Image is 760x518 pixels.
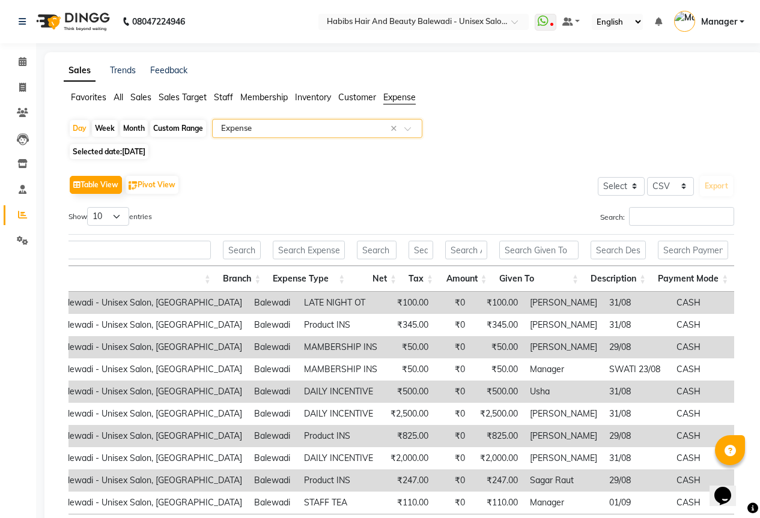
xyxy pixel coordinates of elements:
td: ₹100.00 [471,292,524,314]
div: Custom Range [150,120,206,137]
td: ₹2,500.00 [471,403,524,425]
td: ₹110.00 [383,492,434,514]
th: Description: activate to sort column ascending [585,266,652,292]
input: Search Given To [499,241,579,259]
td: ₹0 [434,314,471,336]
td: ₹50.00 [383,358,434,381]
td: ₹825.00 [471,425,524,447]
span: Manager [701,16,737,28]
td: CASH [670,425,753,447]
td: Balewadi [248,469,298,492]
td: ₹500.00 [471,381,524,403]
td: ₹2,500.00 [383,403,434,425]
td: ₹0 [434,358,471,381]
td: 01/09 [603,492,670,514]
td: CASH [670,336,753,358]
td: Balewadi [248,358,298,381]
label: Search: [600,207,734,226]
td: ₹500.00 [383,381,434,403]
td: Balewadi [248,292,298,314]
td: [PERSON_NAME] [524,314,603,336]
span: Clear all [391,122,401,135]
span: Expense [383,92,416,103]
iframe: chat widget [710,470,748,506]
a: Trends [110,65,136,76]
td: ₹2,000.00 [383,447,434,469]
td: ₹0 [434,492,471,514]
td: CASH [670,403,753,425]
th: Net: activate to sort column ascending [351,266,403,292]
td: Manager [524,492,603,514]
td: ₹0 [434,447,471,469]
button: Table View [70,176,122,194]
span: [DATE] [122,147,145,156]
th: Given To: activate to sort column ascending [493,266,585,292]
input: Search Amount [445,241,487,259]
div: Month [120,120,148,137]
span: All [114,92,123,103]
input: Search Net [357,241,397,259]
td: Product INS [298,469,383,492]
a: Feedback [150,65,187,76]
td: Product INS [298,314,383,336]
span: Membership [240,92,288,103]
td: ₹50.00 [471,358,524,381]
td: ₹247.00 [471,469,524,492]
td: Balewadi [248,425,298,447]
td: ₹0 [434,292,471,314]
button: Export [700,176,733,196]
td: ₹0 [434,425,471,447]
td: ₹0 [434,403,471,425]
div: Day [70,120,90,137]
td: ₹2,000.00 [471,447,524,469]
span: Favorites [71,92,106,103]
td: Product INS [298,425,383,447]
td: CASH [670,447,753,469]
td: ₹50.00 [471,336,524,358]
td: ₹247.00 [383,469,434,492]
img: logo [31,5,113,38]
td: Manager [524,358,603,381]
td: [PERSON_NAME] [524,336,603,358]
td: 31/08 [603,403,670,425]
td: CASH [670,292,753,314]
td: ₹0 [434,469,471,492]
td: CASH [670,469,753,492]
td: MAMBERSHIP INS [298,358,383,381]
td: Balewadi [248,447,298,469]
td: ₹100.00 [383,292,434,314]
select: Showentries [87,207,129,226]
td: 31/08 [603,381,670,403]
td: 31/08 [603,447,670,469]
div: Week [92,120,118,137]
td: DAILY INCENTIVE [298,447,383,469]
td: Balewadi [248,492,298,514]
td: 29/08 [603,336,670,358]
a: Sales [64,60,96,82]
th: Tax: activate to sort column ascending [403,266,439,292]
label: Show entries [68,207,152,226]
th: Expense Type: activate to sort column ascending [267,266,351,292]
td: DAILY INCENTIVE [298,403,383,425]
input: Search Description [591,241,646,259]
td: Balewadi [248,336,298,358]
td: 29/08 [603,469,670,492]
td: 31/08 [603,314,670,336]
span: Sales [130,92,151,103]
td: Balewadi [248,381,298,403]
td: ₹345.00 [471,314,524,336]
input: Search Branch [223,241,261,259]
td: CASH [670,358,753,381]
th: Branch: activate to sort column ascending [217,266,267,292]
td: Usha [524,381,603,403]
button: Pivot View [126,176,178,194]
img: Manager [674,11,695,32]
td: 29/08 [603,425,670,447]
td: ₹345.00 [383,314,434,336]
td: ₹50.00 [383,336,434,358]
td: Balewadi [248,403,298,425]
input: Search Tax [409,241,433,259]
td: MAMBERSHIP INS [298,336,383,358]
td: CASH [670,314,753,336]
span: Sales Target [159,92,207,103]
